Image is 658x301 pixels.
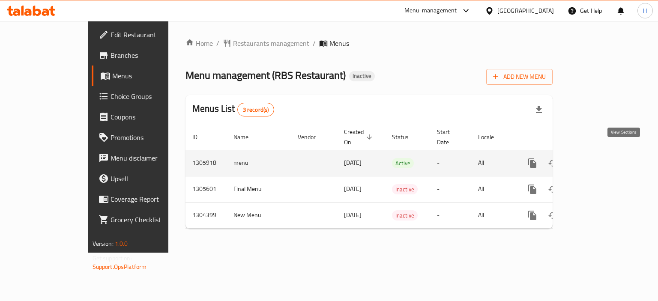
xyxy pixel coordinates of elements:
[344,209,362,221] span: [DATE]
[111,132,191,143] span: Promotions
[92,189,198,209] a: Coverage Report
[349,72,375,80] span: Inactive
[93,261,147,272] a: Support.OpsPlatform
[430,202,471,228] td: -
[430,176,471,202] td: -
[522,205,543,226] button: more
[313,38,316,48] li: /
[344,127,375,147] span: Created On
[515,124,611,150] th: Actions
[430,150,471,176] td: -
[471,202,515,228] td: All
[227,202,291,228] td: New Menu
[437,127,461,147] span: Start Date
[111,112,191,122] span: Coupons
[486,69,553,85] button: Add New Menu
[111,215,191,225] span: Grocery Checklist
[227,176,291,202] td: Final Menu
[522,153,543,173] button: more
[643,6,647,15] span: H
[238,106,274,114] span: 3 record(s)
[115,238,128,249] span: 1.0.0
[497,6,554,15] div: [GEOGRAPHIC_DATA]
[298,132,327,142] span: Vendor
[392,158,414,168] span: Active
[111,50,191,60] span: Branches
[93,253,132,264] span: Get support on:
[185,38,213,48] a: Home
[392,185,418,194] span: Inactive
[93,238,114,249] span: Version:
[92,209,198,230] a: Grocery Checklist
[543,205,563,226] button: Change Status
[392,132,420,142] span: Status
[192,102,274,116] h2: Menus List
[92,148,198,168] a: Menu disclaimer
[392,184,418,194] div: Inactive
[92,168,198,189] a: Upsell
[111,91,191,101] span: Choice Groups
[92,24,198,45] a: Edit Restaurant
[471,176,515,202] td: All
[529,99,549,120] div: Export file
[111,153,191,163] span: Menu disclaimer
[185,150,227,176] td: 1305918
[392,211,418,221] span: Inactive
[92,107,198,127] a: Coupons
[185,38,553,48] nav: breadcrumb
[185,176,227,202] td: 1305601
[92,45,198,66] a: Branches
[223,38,309,48] a: Restaurants management
[185,124,611,229] table: enhanced table
[349,71,375,81] div: Inactive
[237,103,275,116] div: Total records count
[111,194,191,204] span: Coverage Report
[111,173,191,184] span: Upsell
[543,179,563,200] button: Change Status
[92,86,198,107] a: Choice Groups
[192,132,209,142] span: ID
[112,71,191,81] span: Menus
[471,150,515,176] td: All
[404,6,457,16] div: Menu-management
[478,132,505,142] span: Locale
[233,38,309,48] span: Restaurants management
[493,72,546,82] span: Add New Menu
[92,66,198,86] a: Menus
[344,157,362,168] span: [DATE]
[216,38,219,48] li: /
[392,210,418,221] div: Inactive
[344,183,362,194] span: [DATE]
[111,30,191,40] span: Edit Restaurant
[185,66,346,85] span: Menu management ( RBS Restaurant )
[233,132,260,142] span: Name
[522,179,543,200] button: more
[92,127,198,148] a: Promotions
[185,202,227,228] td: 1304399
[329,38,349,48] span: Menus
[227,150,291,176] td: menu
[392,158,414,168] div: Active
